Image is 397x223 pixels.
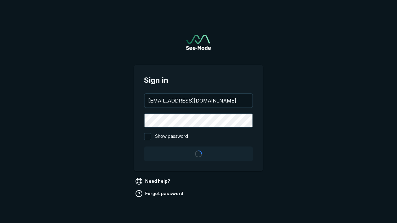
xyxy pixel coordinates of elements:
img: See-Mode Logo [186,35,211,50]
a: Forgot password [134,189,186,199]
a: Go to sign in [186,35,211,50]
span: Sign in [144,75,253,86]
span: Show password [155,133,188,140]
input: your@email.com [145,94,252,107]
a: Need help? [134,176,173,186]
